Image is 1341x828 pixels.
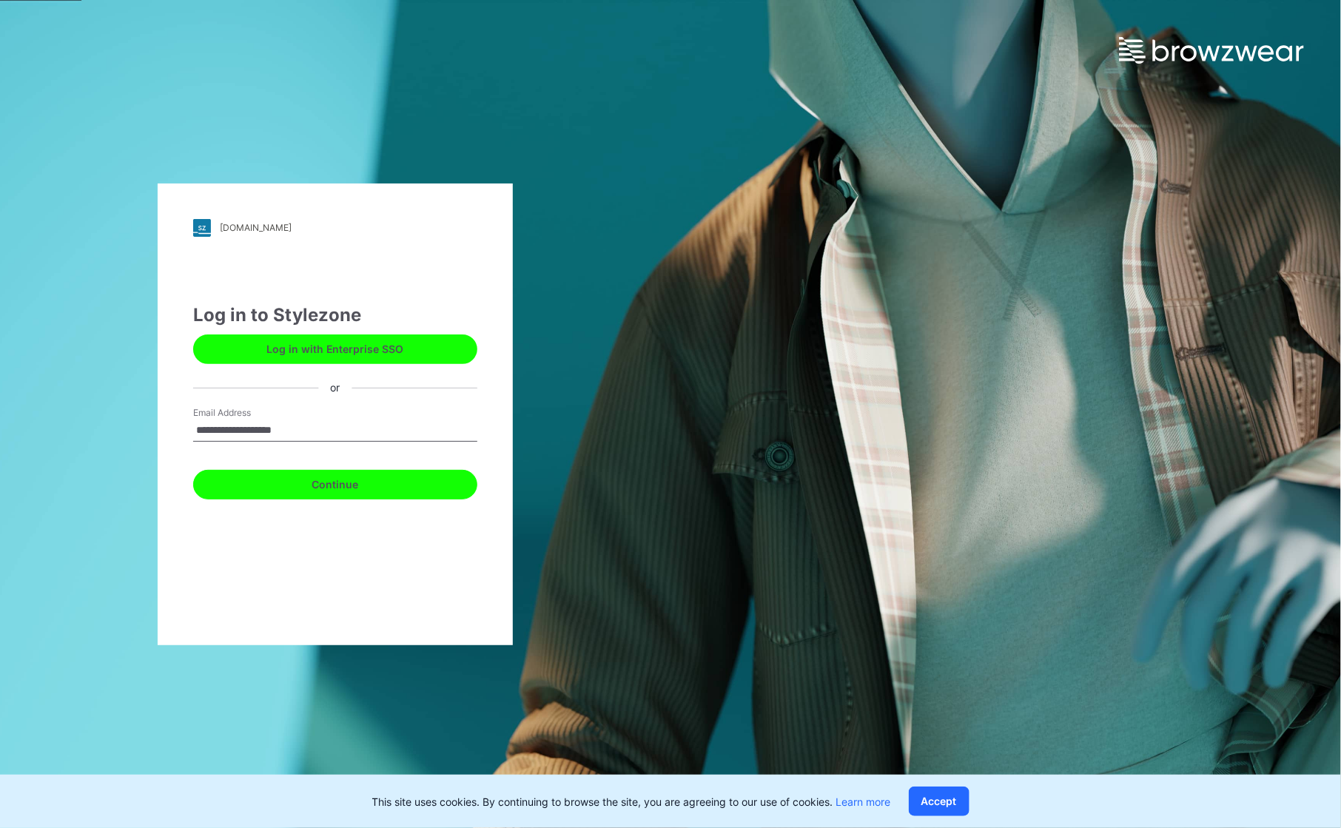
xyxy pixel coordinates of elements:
label: Email Address [193,406,297,420]
div: [DOMAIN_NAME] [220,222,292,233]
div: or [319,380,352,396]
button: Log in with Enterprise SSO [193,334,477,364]
a: Learn more [836,795,891,808]
div: Log in to Stylezone [193,302,477,329]
button: Accept [909,787,969,816]
img: browzwear-logo.e42bd6dac1945053ebaf764b6aa21510.svg [1119,37,1304,64]
img: stylezone-logo.562084cfcfab977791bfbf7441f1a819.svg [193,219,211,237]
p: This site uses cookies. By continuing to browse the site, you are agreeing to our use of cookies. [372,794,891,810]
button: Continue [193,470,477,499]
a: [DOMAIN_NAME] [193,219,477,237]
